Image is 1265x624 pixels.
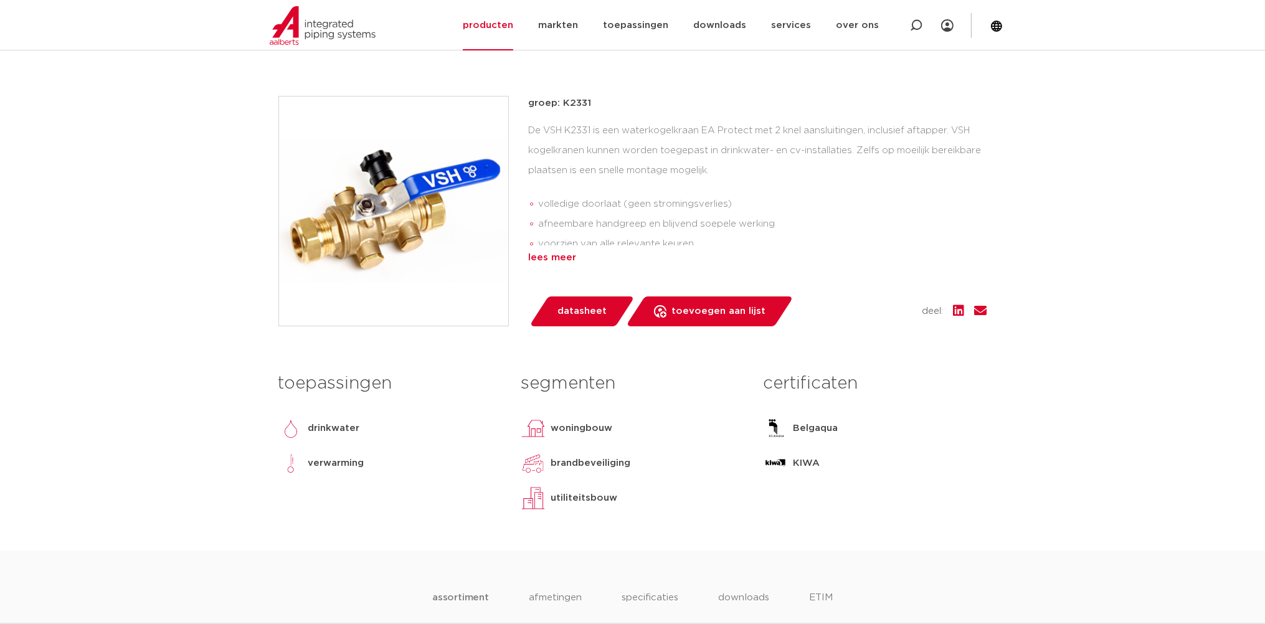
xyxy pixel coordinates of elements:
p: KIWA [793,456,820,471]
p: utiliteitsbouw [551,491,617,506]
li: volledige doorlaat (geen stromingsverlies) [539,194,987,214]
div: lees meer [529,250,987,265]
img: brandbeveiliging [521,451,546,476]
p: drinkwater [308,421,360,436]
div: De VSH K2331 is een waterkogelkraan EA Protect met 2 knel aansluitingen, inclusief aftapper. VSH ... [529,121,987,245]
p: verwarming [308,456,364,471]
p: groep: K2331 [529,96,987,111]
img: woningbouw [521,416,546,441]
img: drinkwater [278,416,303,441]
p: Belgaqua [793,421,838,436]
span: deel: [922,304,944,319]
li: voorzien van alle relevante keuren [539,234,987,254]
img: Belgaqua [763,416,788,441]
span: toevoegen aan lijst [671,301,765,321]
h3: segmenten [521,371,744,396]
img: verwarming [278,451,303,476]
span: datasheet [557,301,607,321]
img: KIWA [763,451,788,476]
img: utiliteitsbouw [521,486,546,511]
p: woningbouw [551,421,612,436]
h3: certificaten [763,371,987,396]
img: Product Image for VSH Super EA Protect met aftap (2 x knel) [279,97,508,326]
p: brandbeveiliging [551,456,630,471]
h3: toepassingen [278,371,502,396]
li: afneembare handgreep en blijvend soepele werking [539,214,987,234]
a: datasheet [529,296,635,326]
